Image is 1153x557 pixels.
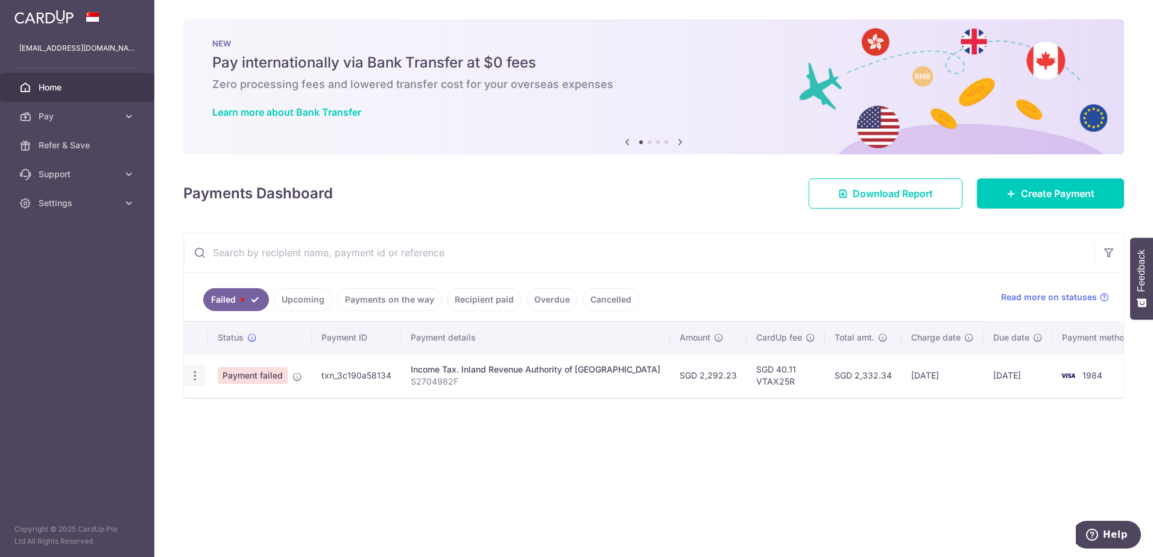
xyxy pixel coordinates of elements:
[39,110,118,122] span: Pay
[203,288,269,311] a: Failed
[825,353,902,397] td: SGD 2,332.34
[583,288,639,311] a: Cancelled
[218,332,244,344] span: Status
[274,288,332,311] a: Upcoming
[1076,521,1141,551] iframe: Opens a widget where you can find more information
[212,106,361,118] a: Learn more about Bank Transfer
[747,353,825,397] td: SGD 40.11 VTAX25R
[401,322,670,353] th: Payment details
[212,77,1095,92] h6: Zero processing fees and lowered transfer cost for your overseas expenses
[39,81,118,93] span: Home
[218,367,288,384] span: Payment failed
[184,233,1095,272] input: Search by recipient name, payment id or reference
[1130,238,1153,319] button: Feedback - Show survey
[1001,291,1097,303] span: Read more on statuses
[1021,186,1095,201] span: Create Payment
[809,178,962,209] a: Download Report
[39,168,118,180] span: Support
[526,288,578,311] a: Overdue
[1052,322,1144,353] th: Payment method
[312,353,401,397] td: txn_3c190a58134
[411,376,660,388] p: S2704982F
[1001,291,1109,303] a: Read more on statuses
[39,139,118,151] span: Refer & Save
[447,288,522,311] a: Recipient paid
[993,332,1029,344] span: Due date
[911,332,961,344] span: Charge date
[977,178,1124,209] a: Create Payment
[902,353,984,397] td: [DATE]
[670,353,747,397] td: SGD 2,292.23
[337,288,442,311] a: Payments on the way
[312,322,401,353] th: Payment ID
[14,10,74,24] img: CardUp
[1056,368,1080,383] img: Bank Card
[756,332,802,344] span: CardUp fee
[39,197,118,209] span: Settings
[680,332,710,344] span: Amount
[183,19,1124,154] img: Bank transfer banner
[1136,250,1147,292] span: Feedback
[984,353,1052,397] td: [DATE]
[1082,370,1102,380] span: 1984
[212,53,1095,72] h5: Pay internationally via Bank Transfer at $0 fees
[835,332,874,344] span: Total amt.
[411,363,660,376] div: Income Tax. Inland Revenue Authority of [GEOGRAPHIC_DATA]
[212,39,1095,48] p: NEW
[853,186,933,201] span: Download Report
[183,183,333,204] h4: Payments Dashboard
[19,42,135,54] p: [EMAIL_ADDRESS][DOMAIN_NAME]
